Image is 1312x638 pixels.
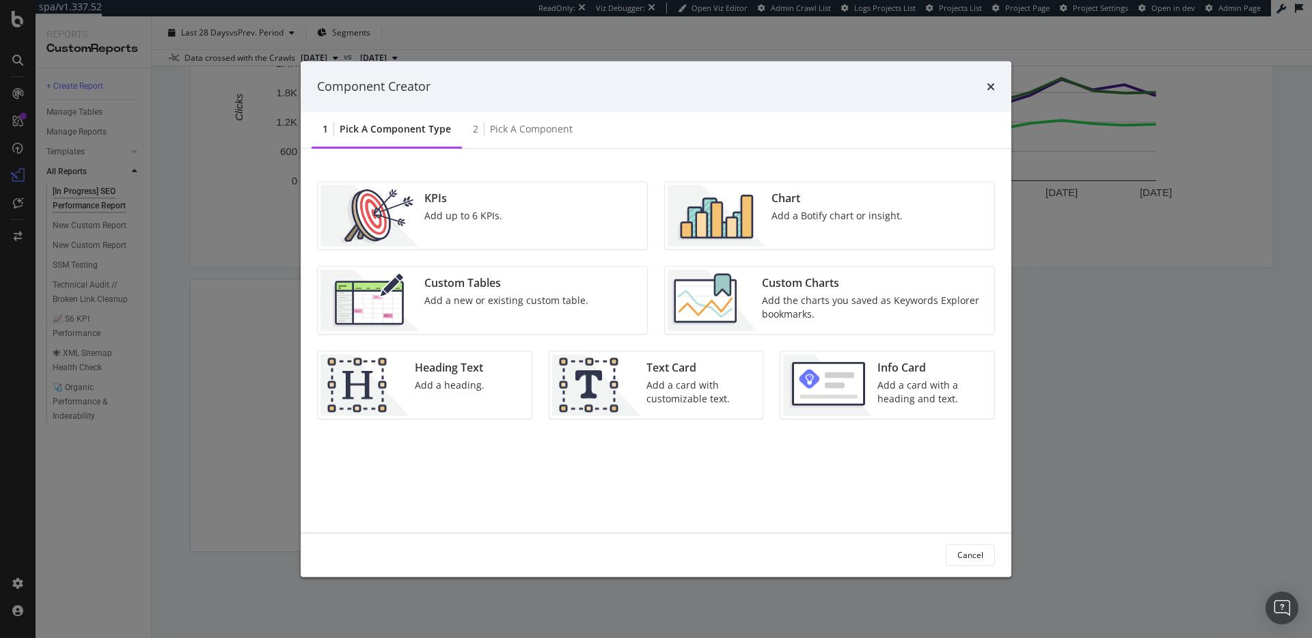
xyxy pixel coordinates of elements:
[490,122,573,135] div: Pick a Component
[340,122,451,135] div: Pick a Component type
[646,378,755,405] div: Add a card with customizable text.
[783,354,872,415] img: 9fcGIRyhgxRLRpur6FCk681sBQ4rDmX99LnU5EkywwAAAAAElFTkSuQmCC
[771,190,903,206] div: Chart
[762,275,986,290] div: Custom Charts
[668,184,766,246] img: BHjNRGjj.png
[424,190,502,206] div: KPIs
[323,122,328,135] div: 1
[987,78,995,96] div: times
[552,354,641,415] img: CIPqJSrR.png
[415,378,484,391] div: Add a heading.
[320,269,419,331] img: CzM_nd8v.png
[771,208,903,222] div: Add a Botify chart or insight.
[877,359,986,375] div: Info Card
[877,378,986,405] div: Add a card with a heading and text.
[646,359,755,375] div: Text Card
[424,275,588,290] div: Custom Tables
[320,184,419,246] img: __UUOcd1.png
[301,61,1011,577] div: modal
[668,269,756,331] img: Chdk0Fza.png
[1266,592,1298,624] div: Open Intercom Messenger
[946,544,995,566] button: Cancel
[957,549,983,561] div: Cancel
[415,359,484,375] div: Heading Text
[424,208,502,222] div: Add up to 6 KPIs.
[320,354,409,415] img: CtJ9-kHf.png
[317,78,430,96] div: Component Creator
[473,122,478,135] div: 2
[762,293,986,320] div: Add the charts you saved as Keywords Explorer bookmarks.
[424,293,588,307] div: Add a new or existing custom table.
